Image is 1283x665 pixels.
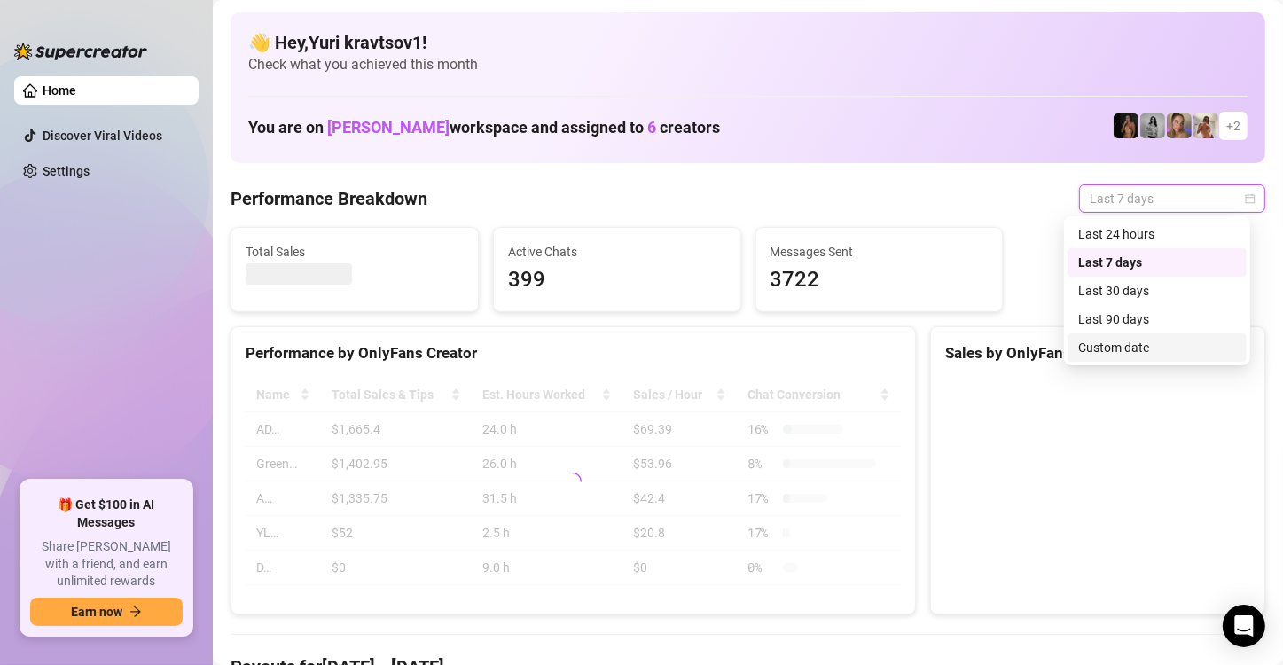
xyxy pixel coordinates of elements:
[30,598,183,626] button: Earn nowarrow-right
[1078,309,1236,329] div: Last 90 days
[1140,113,1165,138] img: A
[1226,116,1240,136] span: + 2
[231,186,427,211] h4: Performance Breakdown
[1078,253,1236,272] div: Last 7 days
[647,118,656,137] span: 6
[1068,277,1247,305] div: Last 30 days
[43,83,76,98] a: Home
[564,473,582,490] span: loading
[30,538,183,591] span: Share [PERSON_NAME] with a friend, and earn unlimited rewards
[1068,248,1247,277] div: Last 7 days
[1167,113,1192,138] img: Cherry
[771,242,989,262] span: Messages Sent
[14,43,147,60] img: logo-BBDzfeDw.svg
[508,242,726,262] span: Active Chats
[246,242,464,262] span: Total Sales
[248,30,1248,55] h4: 👋 Hey, Yuri kravtsov1 !
[327,118,450,137] span: [PERSON_NAME]
[248,55,1248,74] span: Check what you achieved this month
[43,129,162,143] a: Discover Viral Videos
[1068,333,1247,362] div: Custom date
[129,606,142,618] span: arrow-right
[1078,338,1236,357] div: Custom date
[1223,605,1265,647] div: Open Intercom Messenger
[248,118,720,137] h1: You are on workspace and assigned to creators
[771,263,989,297] span: 3722
[1090,185,1255,212] span: Last 7 days
[1078,224,1236,244] div: Last 24 hours
[945,341,1250,365] div: Sales by OnlyFans Creator
[30,497,183,531] span: 🎁 Get $100 in AI Messages
[246,341,901,365] div: Performance by OnlyFans Creator
[43,164,90,178] a: Settings
[1245,193,1256,204] span: calendar
[508,263,726,297] span: 399
[71,605,122,619] span: Earn now
[1078,281,1236,301] div: Last 30 days
[1068,305,1247,333] div: Last 90 days
[1068,220,1247,248] div: Last 24 hours
[1114,113,1138,138] img: D
[1193,113,1218,138] img: Green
